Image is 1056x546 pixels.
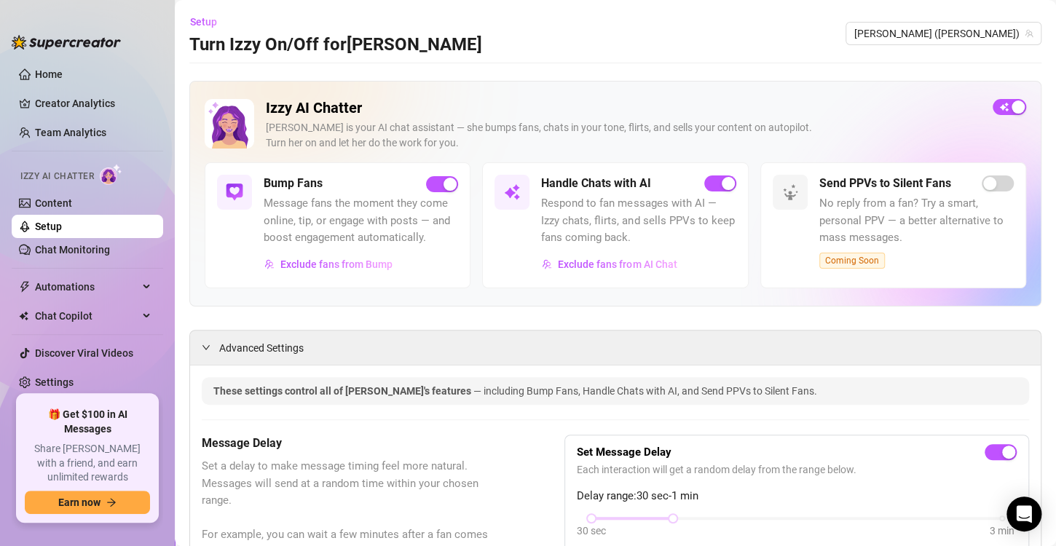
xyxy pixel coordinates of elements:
[25,408,150,436] span: 🎁 Get $100 in AI Messages
[1025,29,1033,38] span: team
[190,16,217,28] span: Setup
[473,385,817,397] span: — including Bump Fans, Handle Chats with AI, and Send PPVs to Silent Fans.
[35,68,63,80] a: Home
[542,259,552,269] img: svg%3e
[577,462,1017,478] span: Each interaction will get a random delay from the range below.
[264,175,323,192] h5: Bump Fans
[35,347,133,359] a: Discover Viral Videos
[106,497,117,507] span: arrow-right
[819,175,951,192] h5: Send PPVs to Silent Fans
[226,183,243,201] img: svg%3e
[35,244,110,256] a: Chat Monitoring
[854,23,1033,44] span: Johnnyrichs (johnnyrichsxx)
[35,275,138,298] span: Automations
[20,170,94,183] span: Izzy AI Chatter
[25,442,150,485] span: Share [PERSON_NAME] with a friend, and earn unlimited rewards
[1006,496,1041,531] div: Open Intercom Messenger
[577,523,606,539] div: 30 sec
[503,183,521,201] img: svg%3e
[202,435,492,452] h5: Message Delay
[189,33,482,57] h3: Turn Izzy On/Off for [PERSON_NAME]
[202,339,219,355] div: expanded
[280,258,393,270] span: Exclude fans from Bump
[264,253,393,276] button: Exclude fans from Bump
[205,99,254,149] img: Izzy AI Chatter
[19,311,28,321] img: Chat Copilot
[219,340,304,356] span: Advanced Settings
[189,10,229,33] button: Setup
[819,253,885,269] span: Coming Soon
[35,376,74,388] a: Settings
[58,496,101,508] span: Earn now
[100,164,122,185] img: AI Chatter
[819,195,1014,247] span: No reply from a fan? Try a smart, personal PPV — a better alternative to mass messages.
[202,343,210,352] span: expanded
[781,183,799,201] img: svg%3e
[266,120,981,151] div: [PERSON_NAME] is your AI chat assistant — she bumps fans, chats in your tone, flirts, and sells y...
[266,99,981,117] h2: Izzy AI Chatter
[25,491,150,514] button: Earn nowarrow-right
[19,281,31,293] span: thunderbolt
[35,221,62,232] a: Setup
[541,195,736,247] span: Respond to fan messages with AI — Izzy chats, flirts, and sells PPVs to keep fans coming back.
[12,35,121,50] img: logo-BBDzfeDw.svg
[264,259,275,269] img: svg%3e
[264,195,458,247] span: Message fans the moment they come online, tip, or engage with posts — and boost engagement automa...
[541,175,650,192] h5: Handle Chats with AI
[577,446,671,459] strong: Set Message Delay
[577,488,1017,505] span: Delay range: 30 sec - 1 min
[35,304,138,328] span: Chat Copilot
[35,92,151,115] a: Creator Analytics
[558,258,677,270] span: Exclude fans from AI Chat
[541,253,677,276] button: Exclude fans from AI Chat
[35,197,72,209] a: Content
[35,127,106,138] a: Team Analytics
[213,385,473,397] span: These settings control all of [PERSON_NAME]'s features
[990,523,1014,539] div: 3 min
